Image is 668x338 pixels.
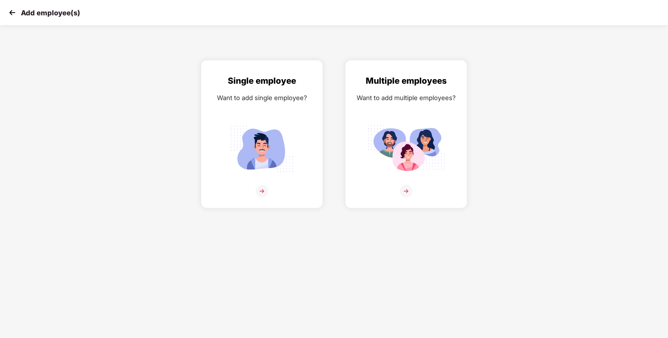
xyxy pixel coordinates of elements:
div: Want to add single employee? [208,93,316,103]
div: Multiple employees [352,74,460,88]
img: svg+xml;base64,PHN2ZyB4bWxucz0iaHR0cDovL3d3dy53My5vcmcvMjAwMC9zdmciIHdpZHRoPSIzNiIgaGVpZ2h0PSIzNi... [256,185,268,197]
img: svg+xml;base64,PHN2ZyB4bWxucz0iaHR0cDovL3d3dy53My5vcmcvMjAwMC9zdmciIHdpZHRoPSIzMCIgaGVpZ2h0PSIzMC... [7,7,17,18]
img: svg+xml;base64,PHN2ZyB4bWxucz0iaHR0cDovL3d3dy53My5vcmcvMjAwMC9zdmciIGlkPSJTaW5nbGVfZW1wbG95ZWUiIH... [223,122,301,176]
div: Single employee [208,74,316,88]
div: Want to add multiple employees? [352,93,460,103]
img: svg+xml;base64,PHN2ZyB4bWxucz0iaHR0cDovL3d3dy53My5vcmcvMjAwMC9zdmciIHdpZHRoPSIzNiIgaGVpZ2h0PSIzNi... [400,185,412,197]
p: Add employee(s) [21,9,80,17]
img: svg+xml;base64,PHN2ZyB4bWxucz0iaHR0cDovL3d3dy53My5vcmcvMjAwMC9zdmciIGlkPSJNdWx0aXBsZV9lbXBsb3llZS... [367,122,445,176]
